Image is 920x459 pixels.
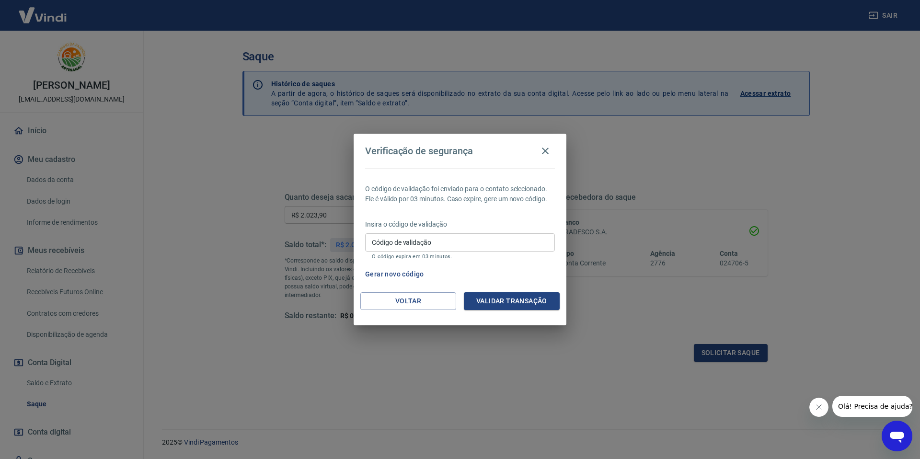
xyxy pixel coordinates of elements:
iframe: Botão para abrir a janela de mensagens [882,421,912,451]
iframe: Mensagem da empresa [832,396,912,417]
iframe: Fechar mensagem [809,398,828,417]
button: Voltar [360,292,456,310]
p: O código expira em 03 minutos. [372,253,548,260]
button: Validar transação [464,292,560,310]
button: Gerar novo código [361,265,428,283]
p: O código de validação foi enviado para o contato selecionado. Ele é válido por 03 minutos. Caso e... [365,184,555,204]
h4: Verificação de segurança [365,145,473,157]
p: Insira o código de validação [365,219,555,229]
span: Olá! Precisa de ajuda? [6,7,80,14]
